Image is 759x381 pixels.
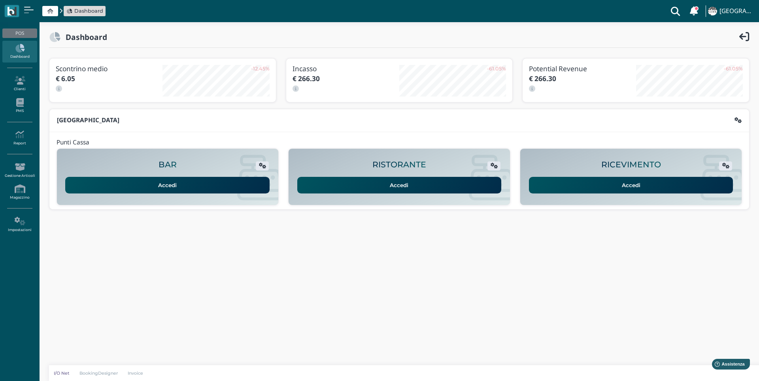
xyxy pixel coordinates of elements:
h3: Incasso [293,65,399,72]
b: [GEOGRAPHIC_DATA] [57,116,119,124]
b: € 6.05 [56,74,75,83]
a: Report [2,127,37,149]
a: Gestione Articoli [2,159,37,181]
a: ... [GEOGRAPHIC_DATA] [707,2,754,21]
iframe: Help widget launcher [703,356,752,374]
h3: Scontrino medio [56,65,162,72]
a: Dashboard [2,41,37,63]
h2: RICEVIMENTO [601,160,661,169]
h4: [GEOGRAPHIC_DATA] [719,8,754,15]
b: € 266.30 [529,74,556,83]
h2: RISTORANTE [372,160,426,169]
span: Dashboard [74,7,103,15]
a: Magazzino [2,181,37,203]
a: Clienti [2,73,37,95]
h2: BAR [159,160,177,169]
a: Impostazioni [2,214,37,235]
a: PMS [2,95,37,117]
a: Accedi [65,177,270,193]
div: POS [2,28,37,38]
h4: Punti Cassa [57,139,89,146]
span: Assistenza [23,6,52,12]
img: logo [7,7,16,16]
h2: Dashboard [60,33,107,41]
a: Accedi [529,177,733,193]
img: ... [708,7,717,15]
a: Dashboard [66,7,103,15]
h3: Potential Revenue [529,65,636,72]
a: Accedi [297,177,502,193]
b: € 266.30 [293,74,320,83]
